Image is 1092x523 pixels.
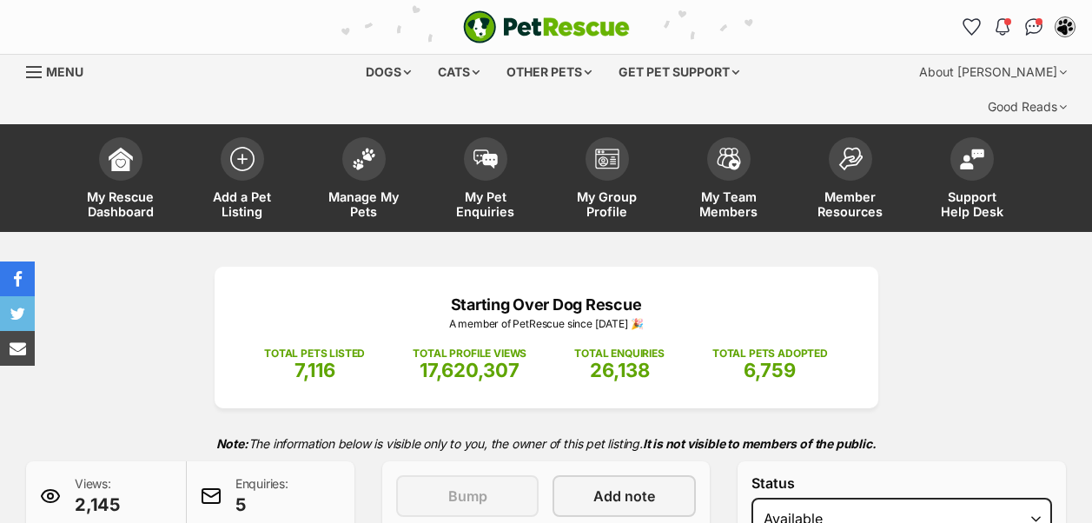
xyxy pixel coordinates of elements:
[996,18,1009,36] img: notifications-46538b983faf8c2785f20acdc204bb7945ddae34d4c08c2a6579f10ce5e182be.svg
[413,346,526,361] p: TOTAL PROFILE VIEWS
[264,346,365,361] p: TOTAL PETS LISTED
[590,359,650,381] span: 26,138
[75,493,120,517] span: 2,145
[1020,13,1048,41] a: Conversations
[744,359,796,381] span: 6,759
[595,149,619,169] img: group-profile-icon-3fa3cf56718a62981997c0bc7e787c4b2cf8bcc04b72c1350f741eb67cf2f40e.svg
[235,475,288,517] p: Enquiries:
[230,147,255,171] img: add-pet-listing-icon-0afa8454b4691262ce3f59096e99ab1cd57d4a30225e0717b998d2c9b9846f56.svg
[241,293,852,316] p: Starting Over Dog Rescue
[463,10,630,43] img: logo-e224e6f780fb5917bec1dbf3a21bbac754714ae5b6737aabdf751b685950b380.svg
[907,55,1079,89] div: About [PERSON_NAME]
[352,148,376,170] img: manage-my-pets-icon-02211641906a0b7f246fdf0571729dbe1e7629f14944591b6c1af311fb30b64b.svg
[241,316,852,332] p: A member of PetRescue since [DATE] 🎉
[26,55,96,86] a: Menu
[46,64,83,79] span: Menu
[1056,18,1074,36] img: Lynda Smith profile pic
[643,436,877,451] strong: It is not visible to members of the public.
[295,359,335,381] span: 7,116
[790,129,911,232] a: Member Resources
[911,129,1033,232] a: Support Help Desk
[426,55,492,89] div: Cats
[303,129,425,232] a: Manage My Pets
[26,426,1066,461] p: The information below is visible only to you, the owner of this pet listing.
[463,10,630,43] a: PetRescue
[838,147,863,170] img: member-resources-icon-8e73f808a243e03378d46382f2149f9095a855e16c252ad45f914b54edf8863c.svg
[568,189,646,219] span: My Group Profile
[960,149,984,169] img: help-desk-icon-fdf02630f3aa405de69fd3d07c3f3aa587a6932b1a1747fa1d2bba05be0121f9.svg
[668,129,790,232] a: My Team Members
[396,475,539,517] button: Bump
[574,346,664,361] p: TOTAL ENQUIRIES
[976,89,1079,124] div: Good Reads
[60,129,182,232] a: My Rescue Dashboard
[933,189,1011,219] span: Support Help Desk
[203,189,281,219] span: Add a Pet Listing
[447,189,525,219] span: My Pet Enquiries
[182,129,303,232] a: Add a Pet Listing
[751,475,1052,491] label: Status
[420,359,520,381] span: 17,620,307
[473,149,498,169] img: pet-enquiries-icon-7e3ad2cf08bfb03b45e93fb7055b45f3efa6380592205ae92323e6603595dc1f.svg
[546,129,668,232] a: My Group Profile
[717,148,741,170] img: team-members-icon-5396bd8760b3fe7c0b43da4ab00e1e3bb1a5d9ba89233759b79545d2d3fc5d0d.svg
[957,13,985,41] a: Favourites
[82,189,160,219] span: My Rescue Dashboard
[325,189,403,219] span: Manage My Pets
[109,147,133,171] img: dashboard-icon-eb2f2d2d3e046f16d808141f083e7271f6b2e854fb5c12c21221c1fb7104beca.svg
[553,475,696,517] a: Add note
[690,189,768,219] span: My Team Members
[75,475,120,517] p: Views:
[354,55,423,89] div: Dogs
[593,486,655,506] span: Add note
[712,346,828,361] p: TOTAL PETS ADOPTED
[957,13,1079,41] ul: Account quick links
[606,55,751,89] div: Get pet support
[1025,18,1043,36] img: chat-41dd97257d64d25036548639549fe6c8038ab92f7586957e7f3b1b290dea8141.svg
[425,129,546,232] a: My Pet Enquiries
[235,493,288,517] span: 5
[494,55,604,89] div: Other pets
[811,189,890,219] span: Member Resources
[1051,13,1079,41] button: My account
[448,486,487,506] span: Bump
[989,13,1016,41] button: Notifications
[216,436,248,451] strong: Note:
